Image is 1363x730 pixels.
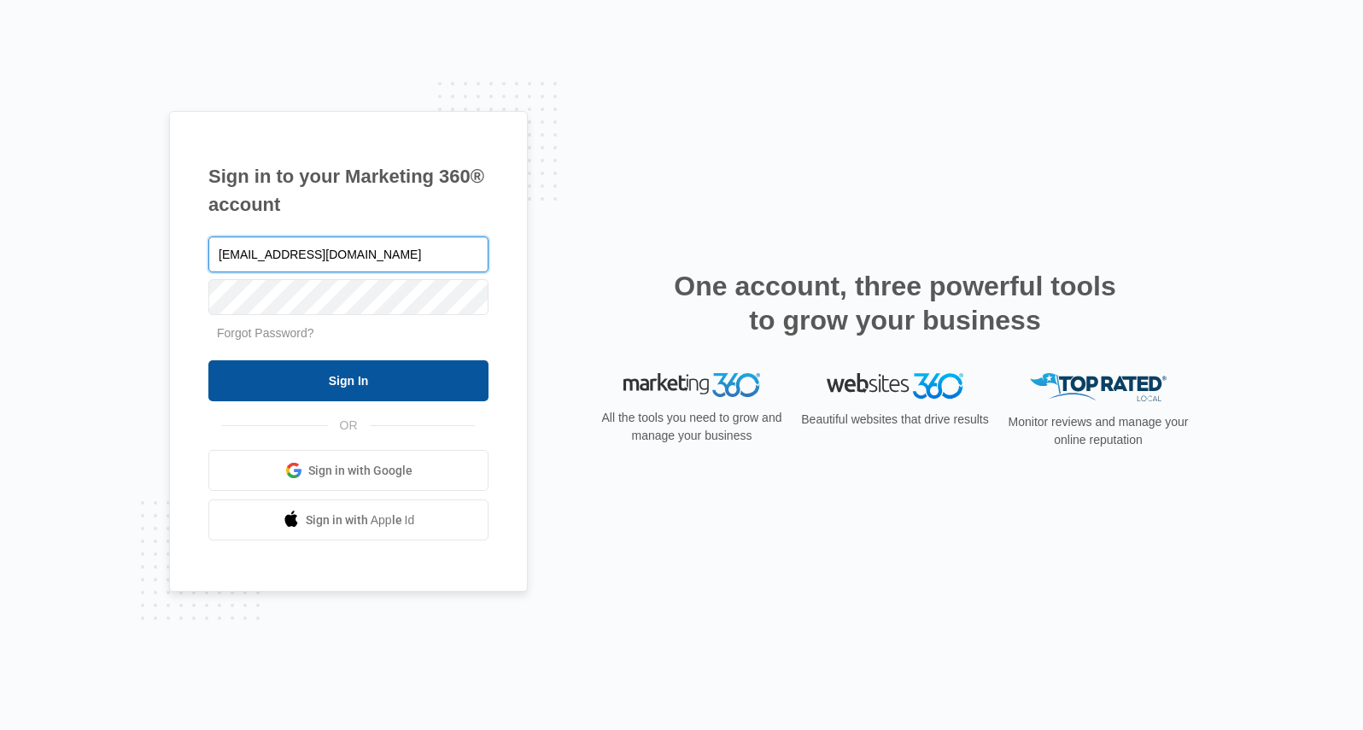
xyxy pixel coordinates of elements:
p: Beautiful websites that drive results [799,411,991,429]
h2: One account, three powerful tools to grow your business [669,269,1121,337]
h1: Sign in to your Marketing 360® account [208,162,488,219]
img: Websites 360 [827,373,963,398]
img: Top Rated Local [1030,373,1167,401]
img: Marketing 360 [623,373,760,397]
span: OR [328,417,370,435]
a: Sign in with Google [208,450,488,491]
a: Sign in with Apple Id [208,499,488,540]
input: Sign In [208,360,488,401]
p: All the tools you need to grow and manage your business [596,409,787,445]
input: Email [208,237,488,272]
span: Sign in with Apple Id [306,511,415,529]
a: Forgot Password? [217,326,314,340]
span: Sign in with Google [308,462,412,480]
p: Monitor reviews and manage your online reputation [1003,413,1194,449]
